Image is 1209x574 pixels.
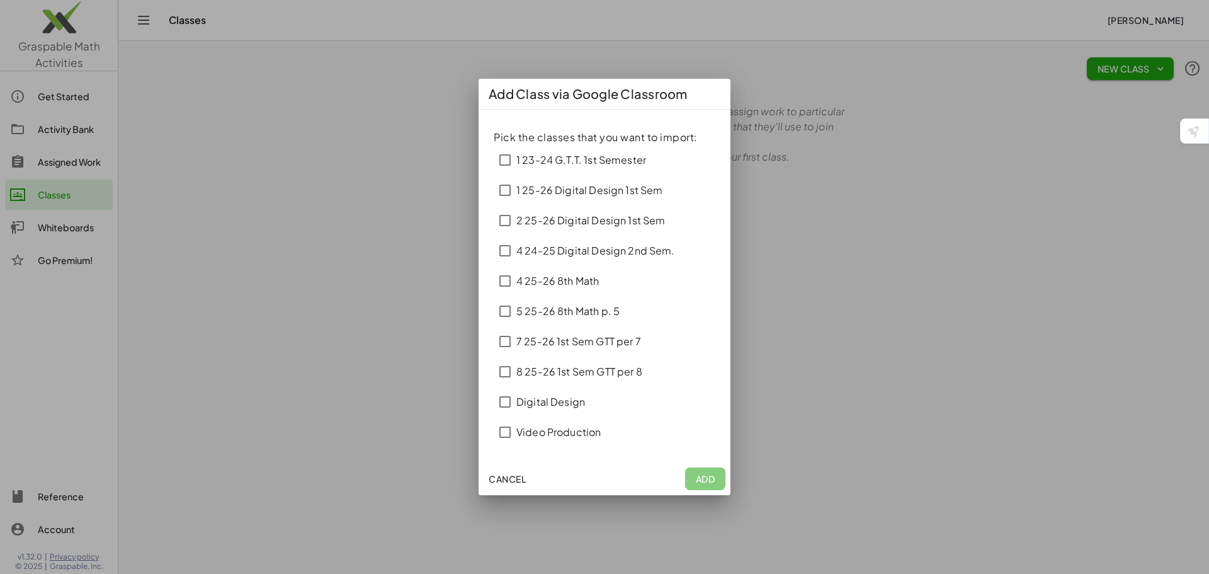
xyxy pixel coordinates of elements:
div: Add Class via Google Classroom [479,79,730,109]
span: Cancel [489,473,526,485]
div: 1 23-24 G.T.T. 1st Semester [516,152,646,168]
div: Digital Design [516,394,585,410]
div: Pick the classes that you want to import: [494,130,715,447]
div: 8 25-26 1st Sem GTT per 8 [516,364,642,379]
div: 5 25-26 8th Math p. 5 [516,304,620,319]
div: 1 25-26 Digital Design 1st Sem [516,183,663,198]
div: 2 25-26 Digital Design 1st Sem [516,213,666,228]
div: 4 24-25 Digital Design 2nd Sem. [516,243,675,258]
div: 7 25-26 1st Sem GTT per 7 [516,334,641,349]
div: Video Production [516,425,601,440]
div: 4 25-26 8th Math [516,273,599,289]
button: Cancel [484,468,531,490]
